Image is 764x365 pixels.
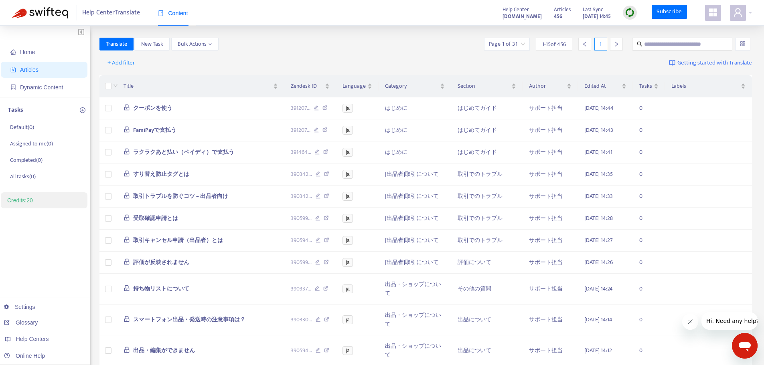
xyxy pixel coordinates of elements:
[10,67,16,73] span: account-book
[291,148,311,157] span: 391464 ...
[523,97,578,119] td: サポート担当
[291,170,312,179] span: 390342 ...
[124,82,272,91] span: Title
[458,82,510,91] span: Section
[523,252,578,274] td: サポート担当
[379,230,451,252] td: [出品者]取引について
[379,75,451,97] th: Category
[133,346,195,355] span: 出品・編集ができません
[12,7,68,18] img: Swifteq
[342,104,353,113] span: ja
[523,208,578,230] td: サポート担当
[124,285,130,291] span: lock
[291,346,312,355] span: 390594 ...
[665,75,752,97] th: Labels
[379,305,451,335] td: 出品・ショップについて
[633,230,665,252] td: 0
[633,274,665,305] td: 0
[503,12,542,21] a: [DOMAIN_NAME]
[124,258,130,265] span: lock
[133,147,234,157] span: ラクラクあと払い（ペイディ）で支払う
[451,305,523,335] td: 出品について
[583,5,603,14] span: Last Sync
[171,38,219,50] button: Bulk Actionsdown
[584,346,612,355] span: [DATE] 14:12
[342,82,366,91] span: Language
[208,42,212,46] span: down
[523,163,578,186] td: サポート担当
[124,316,130,322] span: lock
[584,125,613,135] span: [DATE] 14:43
[633,163,665,186] td: 0
[124,104,130,111] span: lock
[4,304,35,310] a: Settings
[584,236,613,245] span: [DATE] 14:27
[117,75,284,97] th: Title
[82,5,140,20] span: Help Center Translate
[124,148,130,155] span: lock
[291,315,312,324] span: 390330 ...
[385,82,438,91] span: Category
[677,58,752,68] span: Getting started with Translate
[451,230,523,252] td: 取引でのトラブル
[342,284,353,293] span: ja
[523,274,578,305] td: サポート担当
[158,10,188,16] span: Content
[633,75,665,97] th: Tasks
[584,169,613,179] span: [DATE] 14:35
[133,169,189,179] span: すり替え防止タグとは
[584,147,612,157] span: [DATE] 14:41
[633,305,665,335] td: 0
[379,141,451,163] td: はじめに
[10,139,53,148] p: Assigned to me ( 0 )
[342,236,353,245] span: ja
[291,236,312,245] span: 390594 ...
[523,141,578,163] td: サポート担当
[133,103,172,113] span: クーポンを使う
[529,82,565,91] span: Author
[633,97,665,119] td: 0
[133,214,178,223] span: 受取確認申請とは
[633,186,665,208] td: 0
[124,347,130,353] span: lock
[20,84,63,91] span: Dynamic Content
[451,252,523,274] td: 評価について
[379,119,451,141] td: はじめに
[583,12,611,21] strong: [DATE] 14:45
[10,172,36,181] p: All tasks ( 0 )
[451,75,523,97] th: Section
[10,123,34,131] p: Default ( 0 )
[342,170,353,179] span: ja
[133,192,228,201] span: 取引トラブルを防ぐコツ – 出品者向け
[178,40,212,48] span: Bulk Actions
[8,105,23,115] p: Tasks
[669,56,752,69] a: Getting started with Translate
[291,82,324,91] span: Zendesk ID
[379,252,451,274] td: [出品者]取引について
[584,192,613,201] span: [DATE] 14:33
[379,208,451,230] td: [出品者]取引について
[124,236,130,243] span: lock
[523,305,578,335] td: サポート担当
[342,258,353,267] span: ja
[342,346,353,355] span: ja
[10,156,43,164] p: Completed ( 0 )
[10,85,16,90] span: container
[733,8,743,17] span: user
[342,214,353,223] span: ja
[291,192,312,201] span: 390342 ...
[594,38,607,50] div: 1
[291,126,310,135] span: 391207 ...
[124,192,130,199] span: lock
[708,8,718,17] span: appstore
[113,83,118,88] span: down
[379,186,451,208] td: [出品者]取引について
[7,197,33,204] a: Credits:20
[584,214,613,223] span: [DATE] 14:28
[451,141,523,163] td: はじめてガイド
[451,163,523,186] td: 取引でのトラブル
[523,75,578,97] th: Author
[99,38,134,50] button: Translate
[542,40,566,48] span: 1 - 15 of 456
